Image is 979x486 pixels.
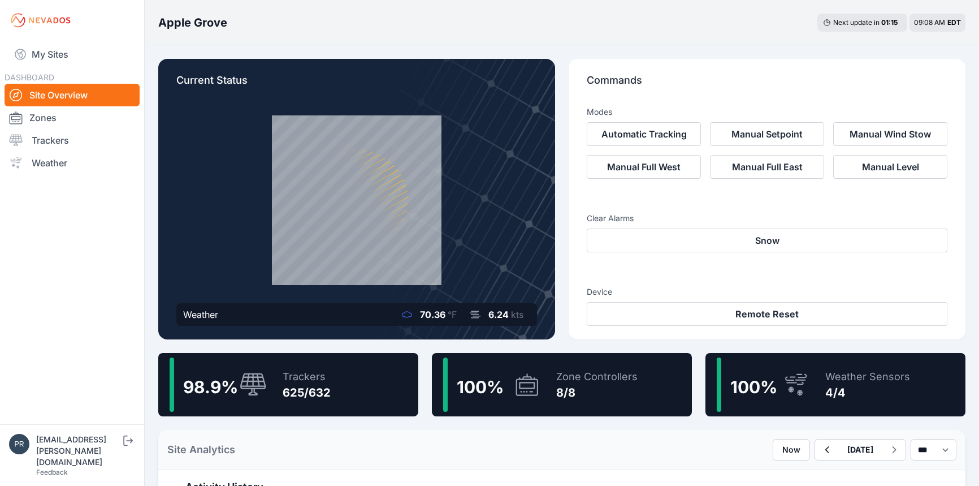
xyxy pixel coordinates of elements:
[881,18,902,27] div: 01 : 15
[587,229,947,252] button: Snow
[167,442,235,458] h2: Site Analytics
[183,377,238,397] span: 98.9 %
[5,106,140,129] a: Zones
[283,369,331,385] div: Trackers
[5,72,54,82] span: DASHBOARD
[36,434,121,468] div: [EMAIL_ADDRESS][PERSON_NAME][DOMAIN_NAME]
[448,309,457,320] span: °F
[587,122,701,146] button: Automatic Tracking
[432,353,692,416] a: 100%Zone Controllers8/8
[158,15,227,31] h3: Apple Grove
[176,72,537,97] p: Current Status
[825,369,910,385] div: Weather Sensors
[825,385,910,401] div: 4/4
[9,11,72,29] img: Nevados
[730,377,777,397] span: 100 %
[710,155,824,179] button: Manual Full East
[488,309,509,320] span: 6.24
[833,122,947,146] button: Manual Wind Stow
[5,41,140,68] a: My Sites
[457,377,504,397] span: 100 %
[9,434,29,454] img: przemyslaw.szewczyk@energix-group.com
[587,155,701,179] button: Manual Full West
[587,72,947,97] p: Commands
[705,353,965,416] a: 100%Weather Sensors4/4
[420,309,445,320] span: 70.36
[5,152,140,174] a: Weather
[587,106,612,118] h3: Modes
[158,8,227,37] nav: Breadcrumb
[833,155,947,179] button: Manual Level
[947,18,961,27] span: EDT
[587,302,947,326] button: Remote Reset
[183,308,218,321] div: Weather
[914,18,945,27] span: 09:08 AM
[556,385,638,401] div: 8/8
[710,122,824,146] button: Manual Setpoint
[158,353,418,416] a: 98.9%Trackers625/632
[838,440,882,460] button: [DATE]
[283,385,331,401] div: 625/632
[5,129,140,152] a: Trackers
[36,468,68,476] a: Feedback
[5,84,140,106] a: Site Overview
[833,18,880,27] span: Next update in
[556,369,638,385] div: Zone Controllers
[511,309,523,320] span: kts
[587,286,947,298] h3: Device
[773,439,810,461] button: Now
[587,213,947,224] h3: Clear Alarms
